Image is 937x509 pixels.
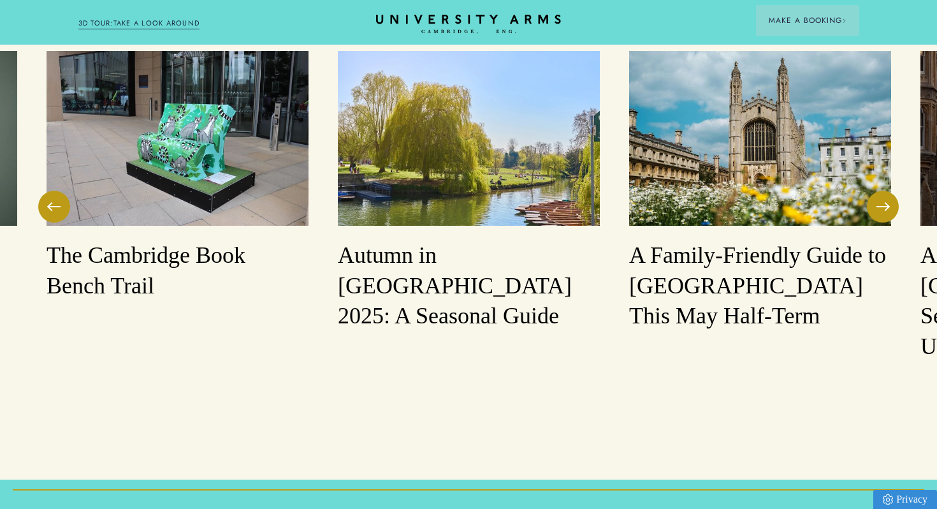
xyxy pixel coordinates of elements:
span: Make a Booking [769,15,846,26]
button: Previous Slide [38,191,70,223]
button: Next Slide [867,191,899,223]
img: Privacy [883,494,893,505]
a: The Cambridge Book Bench Trail [47,51,309,302]
button: Make a BookingArrow icon [756,5,859,36]
img: image-207a239fe3780e98a7e80de49f5ed94f94db7b5b-5833x3889-jpg [629,51,891,226]
a: 3D TOUR:TAKE A LOOK AROUND [78,18,200,29]
img: image-cbbb3793112ad978d2a81ba0426e133284cdda12-6000x4000-jpg [47,51,309,226]
a: Privacy [873,490,937,509]
h3: Autumn in [GEOGRAPHIC_DATA] 2025: A Seasonal Guide [338,240,600,332]
a: Autumn in [GEOGRAPHIC_DATA] 2025: A Seasonal Guide [338,51,600,332]
h3: A Family-Friendly Guide to [GEOGRAPHIC_DATA] This May Half-Term [629,240,891,332]
a: Home [376,15,561,34]
a: A Family-Friendly Guide to [GEOGRAPHIC_DATA] This May Half-Term [629,51,891,332]
img: Arrow icon [842,18,846,23]
img: image-d6be200b2d84f1bf0f5613dde43941d84fd76d82-5168x3448-jpg [338,51,600,226]
h3: The Cambridge Book Bench Trail [47,240,309,302]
